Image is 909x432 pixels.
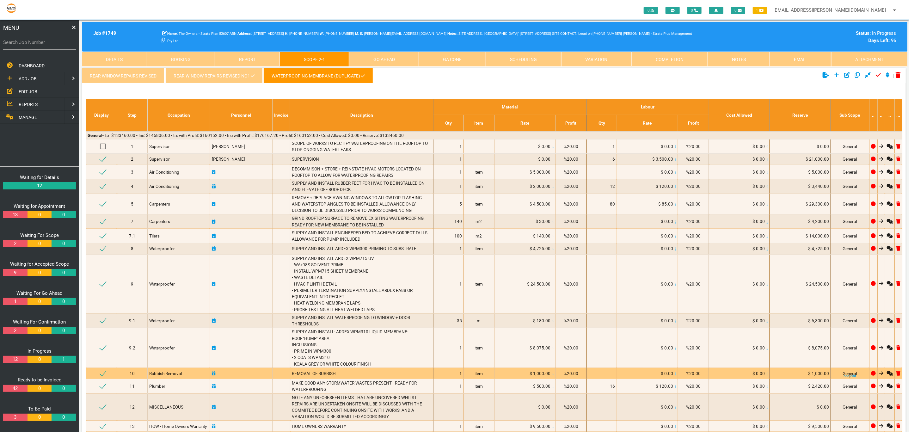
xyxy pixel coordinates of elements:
[161,38,165,43] a: Click here copy customer information.
[843,371,857,376] span: General
[19,63,45,68] span: DASHBOARD
[610,201,615,207] span: 80
[52,269,76,276] a: 0
[709,99,770,132] th: Cost Allowed
[129,233,136,238] span: 7.1
[678,115,709,131] th: Profit
[167,32,178,36] b: Name:
[475,246,483,251] span: item
[149,184,179,189] span: Air Conditioning
[656,384,673,389] span: $ 120.00
[212,345,216,350] a: Click here to add schedule.
[476,233,482,238] span: m2
[564,371,578,376] span: %20.00
[459,157,462,162] span: 1
[843,201,857,207] span: General
[459,345,462,350] span: 1
[149,233,160,238] span: Tilers
[538,404,551,410] span: $ 0.00
[212,371,216,376] a: Click here to add schedule.
[770,154,831,165] td: $ 21,000.00
[533,384,551,389] span: $ 500.00
[117,99,148,132] th: Step
[661,318,673,323] span: $ 0.00
[459,246,462,251] span: 1
[459,384,462,389] span: 1
[131,281,134,287] span: 9
[564,233,578,238] span: %20.00
[82,68,164,83] a: REAR WINDOW REPAIRS REVISED
[831,374,869,379] small: |
[476,219,482,224] span: m2
[843,170,857,175] span: General
[212,170,216,175] a: Click here to add schedule.
[686,345,701,350] span: %20.00
[752,201,765,207] span: $ 0.00
[131,170,134,175] span: 3
[770,379,831,394] td: $ 2,420.00
[131,219,134,224] span: 7
[686,144,701,149] span: %20.00
[533,233,551,238] span: $ 140.00
[752,184,765,189] span: $ 0.00
[459,170,462,175] span: 1
[3,385,27,392] a: 42
[459,184,462,189] span: 1
[149,345,175,350] span: Waterproofer
[661,345,673,350] span: $ 0.00
[237,32,284,36] span: [STREET_ADDRESS]
[52,356,76,363] a: 1
[285,32,319,36] span: Home Phone
[475,201,483,207] span: item
[564,219,578,224] span: %20.00
[3,269,27,276] a: 9
[130,371,135,376] span: 10
[212,201,216,207] a: Click here to add schedule.
[28,406,51,412] a: To Be Paid
[564,345,578,350] span: %20.00
[3,211,27,219] a: 13
[632,52,708,67] a: Completion
[52,327,76,334] a: 0
[475,184,483,189] span: item
[770,214,831,229] td: $ 4,200.00
[752,246,765,251] span: $ 0.00
[753,7,767,14] span: 1
[843,281,857,287] span: General
[686,233,701,238] span: %20.00
[869,99,877,132] th: ..
[527,281,551,287] span: $ 24,500.00
[587,99,709,115] th: Labour
[210,99,272,132] th: Personnel
[3,39,76,46] label: Search Job Number
[131,184,134,189] span: 4
[292,141,429,152] span: SCOPE OF WORKS TO RECTIFY WATERPROOFING ON THE ROOFTOP TO STOP ONGOING WATER LEAKS
[536,219,551,224] span: $ 30.00
[28,348,52,354] a: In Progress
[3,240,27,247] a: 2
[686,184,701,189] span: %20.00
[28,356,52,363] a: 0
[843,233,857,238] span: General
[360,32,446,36] span: [PERSON_NAME][EMAIL_ADDRESS][DOMAIN_NAME]
[610,384,615,389] span: 16
[564,157,578,162] span: %20.00
[17,290,63,296] a: Waiting For Go Ahead
[28,298,52,305] a: 0
[149,246,175,251] span: Waterproofer
[686,318,701,323] span: %20.00
[686,157,701,162] span: %20.00
[459,281,462,287] span: 1
[212,184,216,189] a: Click here to add schedule.
[894,99,902,132] th: ...
[3,356,27,363] a: 12
[475,281,483,287] span: item
[644,7,658,14] span: 0
[3,414,27,421] a: 3
[708,52,770,67] a: Notes
[770,99,831,132] th: Reserve
[831,52,907,67] a: Attachment
[3,327,27,334] a: 2
[843,246,857,251] span: General
[52,414,76,421] a: 0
